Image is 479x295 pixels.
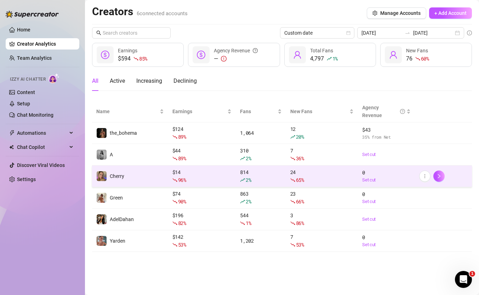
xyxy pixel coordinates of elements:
img: Green [97,193,107,203]
span: fall [172,134,177,139]
span: calendar [346,31,350,35]
span: 89 % [178,155,186,162]
span: fall [172,242,177,247]
span: 2 % [246,155,251,162]
a: Discover Viral Videos [17,162,65,168]
div: All [92,77,98,85]
div: 0 [362,190,411,205]
th: Fans [236,101,286,122]
span: Name [96,108,158,115]
span: rise [240,178,245,183]
span: Manage Accounts [380,10,421,16]
span: 82 % [178,220,186,226]
div: $ 196 [172,212,232,227]
span: user [293,51,302,59]
span: question-circle [400,104,405,119]
div: 7 [290,147,354,162]
img: logo-BBDzfeDw.svg [6,11,59,18]
div: Increasing [136,77,162,85]
div: 76 [406,54,429,63]
span: + Add Account [434,10,467,16]
span: 96 % [178,177,186,183]
span: fall [172,199,177,204]
div: 544 [240,212,282,227]
img: AI Chatter [49,73,59,83]
span: 65 % [296,177,304,183]
div: Active [110,77,125,85]
span: info-circle [467,30,472,35]
span: 86 % [296,220,304,226]
span: 1 % [332,55,338,62]
span: Chat Copilot [17,141,67,153]
th: New Fans [286,101,358,122]
img: Cherry [97,171,107,181]
img: the_bohema [97,128,107,138]
span: fall [172,178,177,183]
span: 53 % [296,241,304,248]
div: 1,202 [240,237,282,245]
div: — [214,54,258,63]
iframe: Intercom live chat [455,271,472,288]
button: right [433,170,445,182]
span: 53 % [178,241,186,248]
span: fall [415,56,420,61]
span: fall [290,242,295,247]
span: Cherry [110,173,124,179]
span: 85 % [139,55,147,62]
span: Green [110,195,123,201]
span: 6 connected accounts [137,10,188,17]
div: 0 [362,169,411,184]
a: Set cut [362,241,411,248]
div: 7 [290,233,354,249]
span: swap-right [405,30,410,36]
a: Team Analytics [17,55,52,61]
div: $ 74 [172,190,232,206]
a: Chat Monitoring [17,112,53,118]
input: Search creators [103,29,161,37]
span: 20 % [296,133,304,140]
span: 2 % [246,177,251,183]
span: Fans [240,108,276,115]
span: fall [290,178,295,183]
span: 35 % from Net [362,134,411,140]
span: user [389,51,398,59]
div: Agency Revenue [362,104,405,119]
div: 3 [290,212,354,227]
span: New Fans [290,108,348,115]
span: rise [240,199,245,204]
button: + Add Account [429,7,472,19]
div: Agency Revenue [214,47,258,54]
span: 90 % [178,198,186,205]
span: fall [172,156,177,161]
div: Declining [173,77,197,85]
span: 36 % [296,155,304,162]
span: Automations [17,127,67,139]
div: 310 [240,147,282,162]
div: 814 [240,168,282,184]
span: Earnings [118,48,137,53]
span: 89 % [178,133,186,140]
span: 1 [469,271,475,277]
span: $ 43 [362,126,411,134]
span: AdelDahan [110,216,134,222]
span: A [110,152,113,157]
a: Set cut [362,151,411,158]
a: Settings [17,177,36,182]
div: 0 [362,233,411,248]
img: Yarden [97,236,107,246]
a: Set cut [362,216,411,223]
input: Start date [361,29,402,37]
a: Set cut [362,198,411,205]
span: fall [172,221,177,226]
span: fall [240,221,245,226]
div: 4,797 [310,54,338,63]
span: Izzy AI Chatter [10,76,46,83]
div: $ 14 [172,168,232,184]
span: Earnings [172,108,226,115]
span: 2 % [246,198,251,205]
img: A [97,150,107,160]
span: fall [133,56,138,61]
div: $594 [118,54,147,63]
span: dollar-circle [197,51,205,59]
